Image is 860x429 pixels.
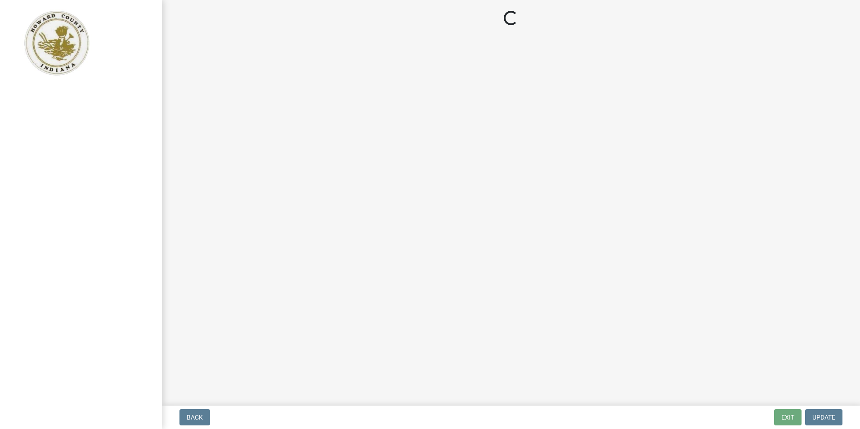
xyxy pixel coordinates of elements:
[774,409,802,425] button: Exit
[179,409,210,425] button: Back
[18,9,95,77] img: Howard County, Indiana
[812,414,835,421] span: Update
[805,409,842,425] button: Update
[187,414,203,421] span: Back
